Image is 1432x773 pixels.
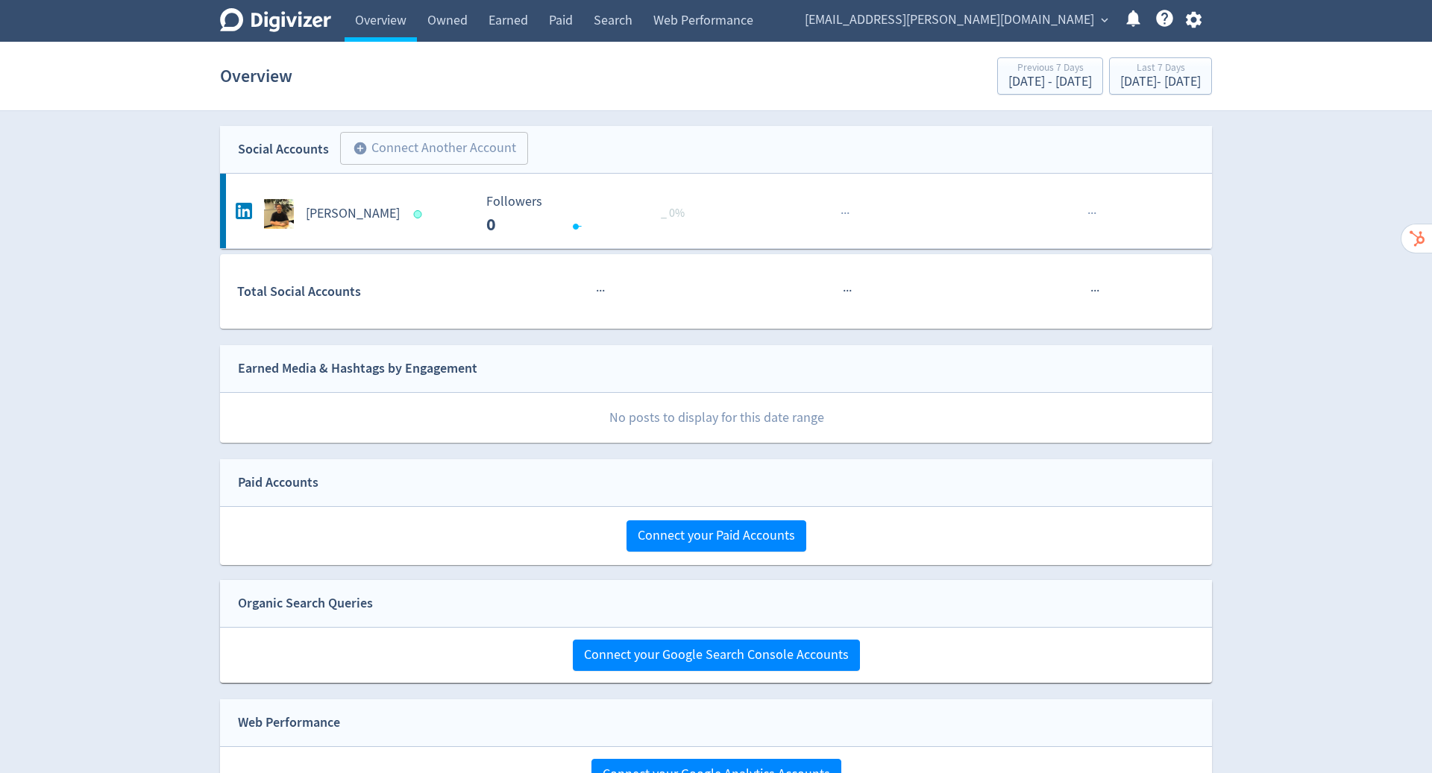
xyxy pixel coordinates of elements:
button: Connect your Paid Accounts [626,520,806,552]
a: Hugo McManus undefined[PERSON_NAME] Followers --- _ 0% Followers 0 ······ [220,174,1212,248]
span: · [847,204,850,223]
div: Paid Accounts [238,472,318,493]
span: · [1093,282,1096,300]
div: [DATE] - [DATE] [1008,75,1092,89]
span: · [1087,204,1090,223]
span: · [602,282,605,300]
h5: [PERSON_NAME] [306,205,400,223]
span: Connect your Google Search Console Accounts [584,649,849,662]
div: Organic Search Queries [238,593,373,614]
div: Web Performance [238,712,340,733]
span: · [1096,282,1099,300]
div: Previous 7 Days [1008,63,1092,75]
a: Connect your Paid Accounts [626,527,806,544]
span: · [599,282,602,300]
span: _ 0% [661,206,685,221]
button: Connect your Google Search Console Accounts [573,640,860,671]
span: Data last synced: 7 Oct 2025, 2:01am (AEDT) [414,210,427,218]
span: add_circle [353,141,368,156]
button: Connect Another Account [340,132,528,165]
div: Social Accounts [238,139,329,160]
span: · [1093,204,1096,223]
button: Previous 7 Days[DATE] - [DATE] [997,57,1103,95]
span: · [843,282,846,300]
div: Earned Media & Hashtags by Engagement [238,358,477,379]
h1: Overview [220,52,292,100]
span: · [841,204,844,223]
p: No posts to display for this date range [221,393,1212,443]
a: Connect Another Account [329,134,528,165]
span: [EMAIL_ADDRESS][PERSON_NAME][DOMAIN_NAME] [805,8,1094,32]
span: expand_more [1098,13,1111,27]
span: · [1090,282,1093,300]
span: · [844,204,847,223]
a: Connect your Google Search Console Accounts [573,646,860,663]
button: Last 7 Days[DATE]- [DATE] [1109,57,1212,95]
span: Connect your Paid Accounts [638,529,795,543]
span: · [1090,204,1093,223]
div: Total Social Accounts [237,281,475,303]
span: · [846,282,849,300]
div: Last 7 Days [1120,63,1201,75]
div: [DATE] - [DATE] [1120,75,1201,89]
button: [EMAIL_ADDRESS][PERSON_NAME][DOMAIN_NAME] [800,8,1112,32]
img: Hugo McManus undefined [264,199,294,229]
svg: Followers --- [479,195,703,234]
span: · [849,282,852,300]
span: · [596,282,599,300]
